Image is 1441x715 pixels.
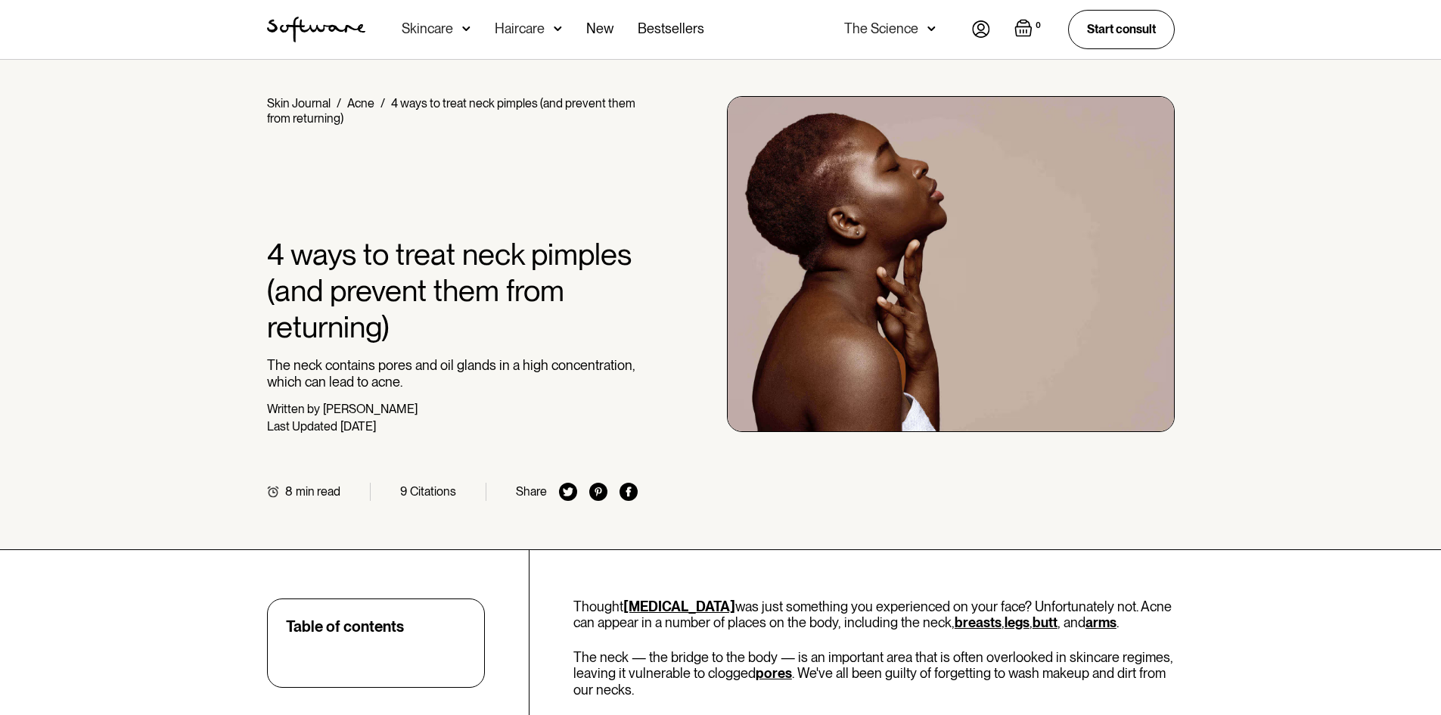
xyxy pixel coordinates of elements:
[337,96,341,110] div: /
[410,484,456,499] div: Citations
[623,598,735,614] a: [MEDICAL_DATA]
[559,483,577,501] img: twitter icon
[267,402,320,416] div: Written by
[267,357,638,390] p: The neck contains pores and oil glands in a high concentration, which can lead to acne.
[267,96,635,126] div: 4 ways to treat neck pimples (and prevent them from returning)
[516,484,547,499] div: Share
[1085,614,1116,630] a: arms
[285,484,293,499] div: 8
[844,21,918,36] div: The Science
[267,17,365,42] img: Software Logo
[286,617,404,636] div: Table of contents
[495,21,545,36] div: Haircare
[955,614,1002,630] a: breasts
[620,483,638,501] img: facebook icon
[402,21,453,36] div: Skincare
[400,484,407,499] div: 9
[1033,19,1044,33] div: 0
[296,484,340,499] div: min read
[340,419,376,434] div: [DATE]
[267,96,331,110] a: Skin Journal
[1005,614,1030,630] a: legs
[573,649,1175,698] p: The neck — the bridge to the body — is an important area that is often overlooked in skincare reg...
[573,598,1175,631] p: Thought was just something you experienced on your face? Unfortunately not. Acne can appear in a ...
[267,236,638,345] h1: 4 ways to treat neck pimples (and prevent them from returning)
[323,402,418,416] div: [PERSON_NAME]
[756,665,792,681] a: pores
[380,96,385,110] div: /
[1014,19,1044,40] a: Open empty cart
[1033,614,1057,630] a: butt
[927,21,936,36] img: arrow down
[462,21,470,36] img: arrow down
[554,21,562,36] img: arrow down
[1068,10,1175,48] a: Start consult
[589,483,607,501] img: pinterest icon
[267,419,337,434] div: Last Updated
[347,96,374,110] a: Acne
